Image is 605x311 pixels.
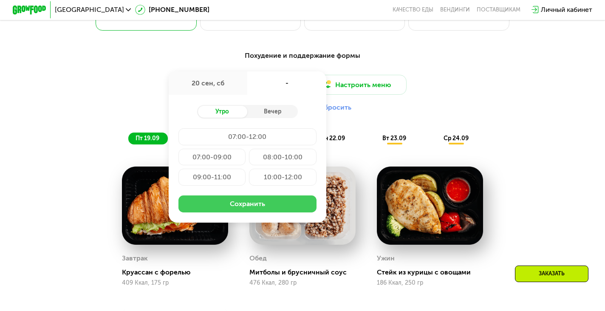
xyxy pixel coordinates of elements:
div: 09:00-11:00 [178,169,246,186]
button: Настроить меню [306,75,407,95]
div: поставщикам [477,6,520,13]
div: Стейк из курицы с овощами [377,268,490,277]
div: Обед [249,252,267,265]
a: Вендинги [440,6,470,13]
a: Качество еды [393,6,433,13]
div: 08:00-10:00 [249,149,316,166]
div: 186 Ккал, 250 гр [377,280,483,286]
div: Похудение и поддержание формы [54,51,551,61]
div: - [247,71,326,95]
span: пн 22.09 [320,135,345,142]
div: Вечер [247,106,298,118]
button: Сохранить [178,195,316,212]
div: Личный кабинет [541,5,592,15]
div: 10:00-12:00 [249,169,316,186]
div: 07:00-09:00 [178,149,246,166]
div: Митболы и брусничный соус [249,268,362,277]
div: Утро [197,106,248,118]
div: 07:00-12:00 [178,128,316,145]
div: Ужин [377,252,395,265]
div: Заказать [515,266,588,282]
div: Круассан с форелью [122,268,235,277]
span: [GEOGRAPHIC_DATA] [55,6,124,13]
button: Сбросить [319,103,351,112]
div: 20 сен, сб [169,71,248,95]
a: [PHONE_NUMBER] [135,5,209,15]
div: 476 Ккал, 280 гр [249,280,356,286]
div: Завтрак [122,252,148,265]
span: пт 19.09 [136,135,159,142]
span: вт 23.09 [382,135,406,142]
div: 409 Ккал, 175 гр [122,280,229,286]
span: ср 24.09 [444,135,469,142]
